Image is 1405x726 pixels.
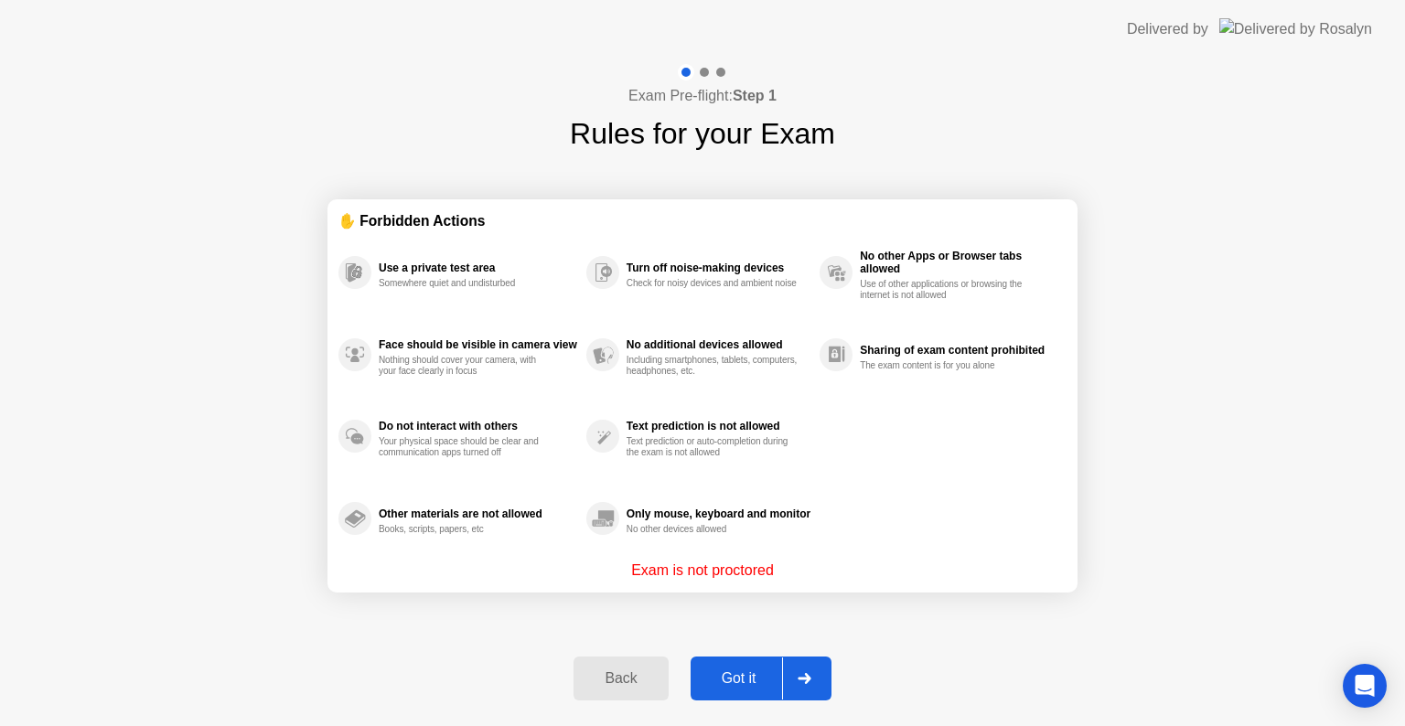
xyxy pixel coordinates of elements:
div: Do not interact with others [379,420,577,432]
p: Exam is not proctored [631,560,774,582]
div: The exam content is for you alone [860,360,1033,371]
div: Only mouse, keyboard and monitor [627,507,810,520]
div: Check for noisy devices and ambient noise [627,278,799,289]
div: Sharing of exam content prohibited [860,344,1057,357]
div: Delivered by [1127,18,1208,40]
div: Text prediction is not allowed [627,420,810,432]
div: No other Apps or Browser tabs allowed [860,250,1057,275]
div: No additional devices allowed [627,338,810,351]
div: Got it [696,670,782,687]
button: Got it [691,657,831,700]
div: ✋ Forbidden Actions [338,210,1067,231]
div: Text prediction or auto-completion during the exam is not allowed [627,436,799,458]
div: Use a private test area [379,262,577,274]
div: Back [579,670,662,687]
img: Delivered by Rosalyn [1219,18,1372,39]
button: Back [574,657,668,700]
div: Nothing should cover your camera, with your face clearly in focus [379,355,552,377]
div: Use of other applications or browsing the internet is not allowed [860,279,1033,301]
h1: Rules for your Exam [570,112,835,155]
div: Books, scripts, papers, etc [379,524,552,535]
h4: Exam Pre-flight: [628,85,777,107]
b: Step 1 [733,88,777,103]
div: Your physical space should be clear and communication apps turned off [379,436,552,458]
div: Including smartphones, tablets, computers, headphones, etc. [627,355,799,377]
div: Turn off noise-making devices [627,262,810,274]
div: Somewhere quiet and undisturbed [379,278,552,289]
div: No other devices allowed [627,524,799,535]
div: Other materials are not allowed [379,507,577,520]
div: Open Intercom Messenger [1343,664,1387,708]
div: Face should be visible in camera view [379,338,577,351]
